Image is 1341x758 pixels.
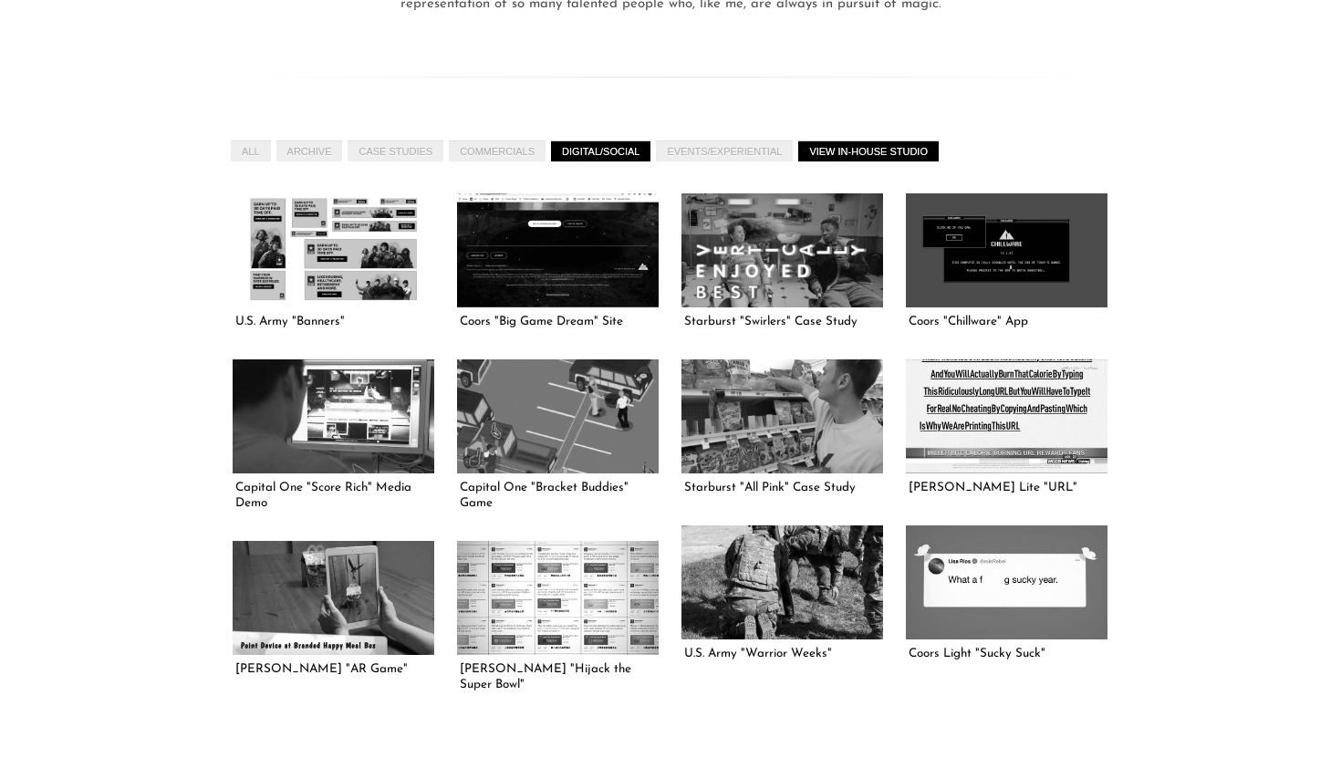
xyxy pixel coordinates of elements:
a: COMMERCIALS [449,140,546,161]
h5: Capital One "Bracket Buddies" Game [460,480,656,512]
a: DIGITAL/SOCIAL [551,140,650,161]
a: Capital One "Bracket Buddies" Game [457,359,659,472]
h5: Starburst "Swirlers" Case Study [684,314,880,330]
a: U.S. Army "Banners" [233,193,434,306]
h5: U.S. Army "Banners" [235,314,431,330]
h5: [PERSON_NAME] Lite "URL" [909,480,1105,496]
a: View In-House Studio [798,140,939,161]
h5: [PERSON_NAME] "AR Game" [235,661,431,678]
a: Starburst "Swirlers" Case Study [681,193,883,306]
a: Starburst "All Pink" Case Study [681,359,883,472]
a: Miller Lite "URL" [906,359,1107,472]
a: All [231,140,271,161]
h5: [PERSON_NAME] "Hijack the Super Bowl" [460,661,656,693]
a: ARCHIVE [276,140,343,161]
h5: Starburst "All Pink" Case Study [684,480,880,496]
a: U.S. Army "Warrior Weeks" [681,525,883,639]
h5: Coors "Big Game Dream" Site [460,314,656,330]
a: Coors "Chillware" App [906,193,1107,306]
h5: Capital One "Score Rich" Media Demo [235,480,431,512]
h5: Coors "Chillware" App [909,314,1105,330]
h5: U.S. Army "Warrior Weeks" [684,646,880,662]
a: CASE STUDIES [348,140,443,161]
a: McDonald's "Hijack the Super Bowl" [457,541,659,654]
a: EVENTS/EXPERIENTIAL [656,140,793,161]
a: Coors "Big Game Dream" Site [457,193,659,306]
a: Capital One "Score Rich" Media Demo [233,359,434,472]
a: McDonald's "AR Game" [233,541,434,654]
h5: Coors Light "Sucky Suck" [909,646,1105,662]
a: Coors Light "Sucky Suck" [906,525,1107,639]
